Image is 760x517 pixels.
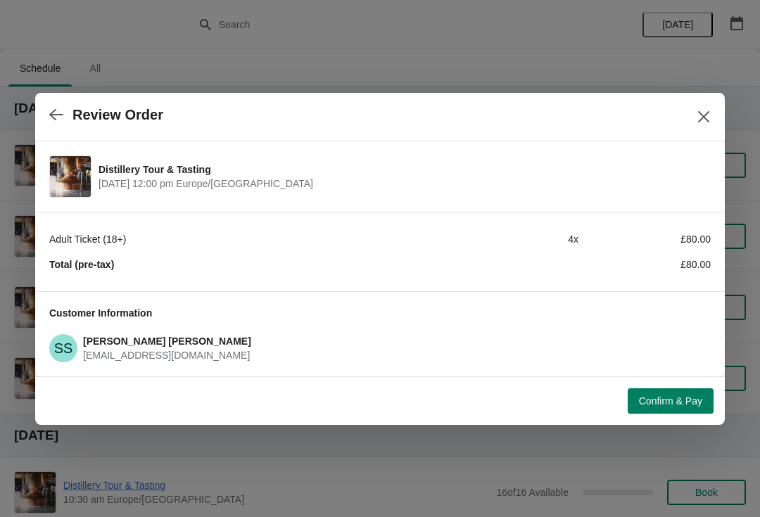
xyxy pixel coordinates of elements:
span: Customer Information [49,307,152,319]
img: Distillery Tour & Tasting | | September 5 | 12:00 pm Europe/London [50,156,91,197]
h2: Review Order [72,107,163,123]
div: Adult Ticket (18+) [49,232,446,246]
span: Sarah [49,334,77,362]
button: Confirm & Pay [628,388,714,414]
text: SS [54,340,73,356]
div: £80.00 [578,257,711,272]
span: [DATE] 12:00 pm Europe/[GEOGRAPHIC_DATA] [99,177,704,191]
span: [PERSON_NAME] [PERSON_NAME] [83,336,251,347]
span: [EMAIL_ADDRESS][DOMAIN_NAME] [83,350,250,361]
span: Confirm & Pay [639,395,702,407]
div: £80.00 [578,232,711,246]
button: Close [691,104,716,129]
span: Distillery Tour & Tasting [99,162,704,177]
strong: Total (pre-tax) [49,259,114,270]
div: 4 x [446,232,578,246]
